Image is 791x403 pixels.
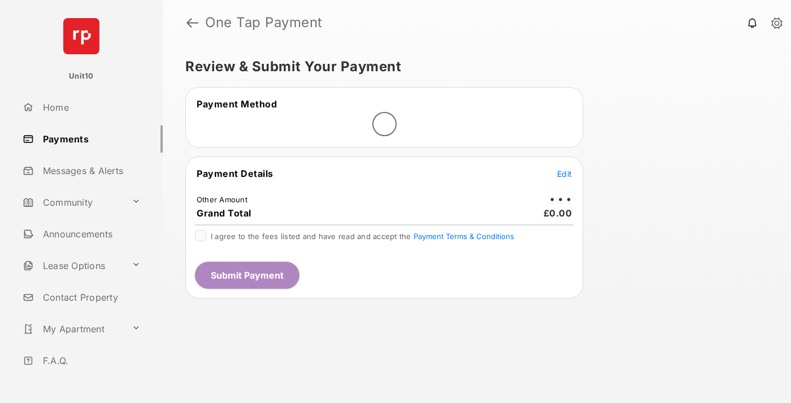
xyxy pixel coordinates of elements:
[211,232,514,241] span: I agree to the fees listed and have read and accept the
[18,220,163,248] a: Announcements
[197,207,251,219] span: Grand Total
[197,98,277,110] span: Payment Method
[18,157,163,184] a: Messages & Alerts
[18,347,163,374] a: F.A.Q.
[18,284,163,311] a: Contact Property
[544,207,572,219] span: £0.00
[18,189,127,216] a: Community
[205,16,323,29] strong: One Tap Payment
[414,232,514,241] button: I agree to the fees listed and have read and accept the
[195,262,299,289] button: Submit Payment
[18,125,163,153] a: Payments
[557,168,572,179] button: Edit
[197,168,273,179] span: Payment Details
[18,94,163,121] a: Home
[69,71,94,82] p: Unit10
[196,194,248,205] td: Other Amount
[557,169,572,179] span: Edit
[18,315,127,343] a: My Apartment
[63,18,99,54] img: svg+xml;base64,PHN2ZyB4bWxucz0iaHR0cDovL3d3dy53My5vcmcvMjAwMC9zdmciIHdpZHRoPSI2NCIgaGVpZ2h0PSI2NC...
[185,60,759,73] h5: Review & Submit Your Payment
[18,252,127,279] a: Lease Options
